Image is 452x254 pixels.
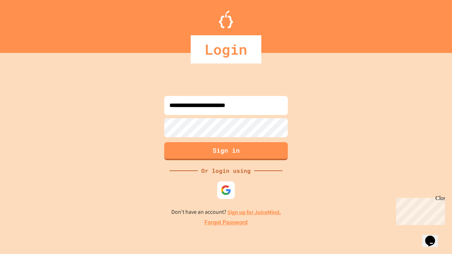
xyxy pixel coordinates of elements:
div: Or login using [198,167,254,175]
iframe: chat widget [393,195,445,225]
p: Don't have an account? [171,208,281,217]
a: Forgot Password [204,218,248,227]
a: Sign up for JuiceMind. [227,208,281,216]
img: google-icon.svg [221,185,231,195]
div: Chat with us now!Close [3,3,49,45]
img: Logo.svg [219,11,233,28]
button: Sign in [164,142,288,160]
iframe: chat widget [422,226,445,247]
div: Login [191,35,261,64]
